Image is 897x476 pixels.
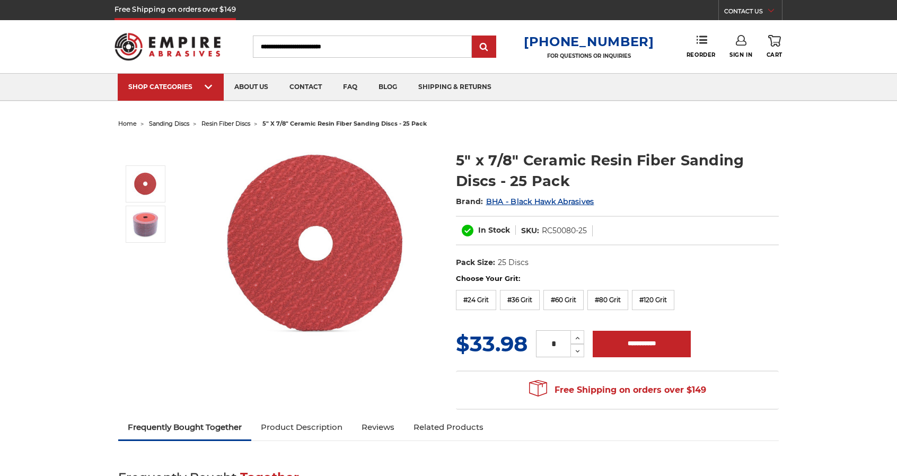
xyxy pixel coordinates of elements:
[224,74,279,101] a: about us
[332,74,368,101] a: faq
[524,52,654,59] p: FOR QUESTIONS OR INQUIRIES
[687,51,716,58] span: Reorder
[118,120,137,127] a: home
[408,74,502,101] a: shipping & returns
[115,26,221,67] img: Empire Abrasives
[251,416,352,439] a: Product Description
[498,257,529,268] dd: 25 Discs
[128,83,213,91] div: SHOP CATEGORIES
[118,416,251,439] a: Frequently Bought Together
[724,5,782,20] a: CONTACT US
[729,51,752,58] span: Sign In
[529,380,706,401] span: Free Shipping on orders over $149
[486,197,594,206] a: BHA - Black Hawk Abrasives
[456,257,495,268] dt: Pack Size:
[473,37,495,58] input: Submit
[478,225,510,235] span: In Stock
[767,51,782,58] span: Cart
[687,35,716,58] a: Reorder
[201,120,250,127] a: resin fiber discs
[456,331,527,357] span: $33.98
[132,171,159,197] img: 5" x 7/8" Ceramic Resin Fibre Disc
[149,120,189,127] a: sanding discs
[209,139,421,350] img: 5" x 7/8" Ceramic Resin Fibre Disc
[262,120,427,127] span: 5" x 7/8" ceramic resin fiber sanding discs - 25 pack
[521,225,539,236] dt: SKU:
[456,150,779,191] h1: 5" x 7/8" Ceramic Resin Fiber Sanding Discs - 25 Pack
[352,416,404,439] a: Reviews
[456,274,779,284] label: Choose Your Grit:
[368,74,408,101] a: blog
[132,211,159,237] img: 5 inch ceramic resin fiber discs
[542,225,587,236] dd: RC50080-25
[404,416,493,439] a: Related Products
[767,35,782,58] a: Cart
[524,34,654,49] a: [PHONE_NUMBER]
[456,197,483,206] span: Brand:
[279,74,332,101] a: contact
